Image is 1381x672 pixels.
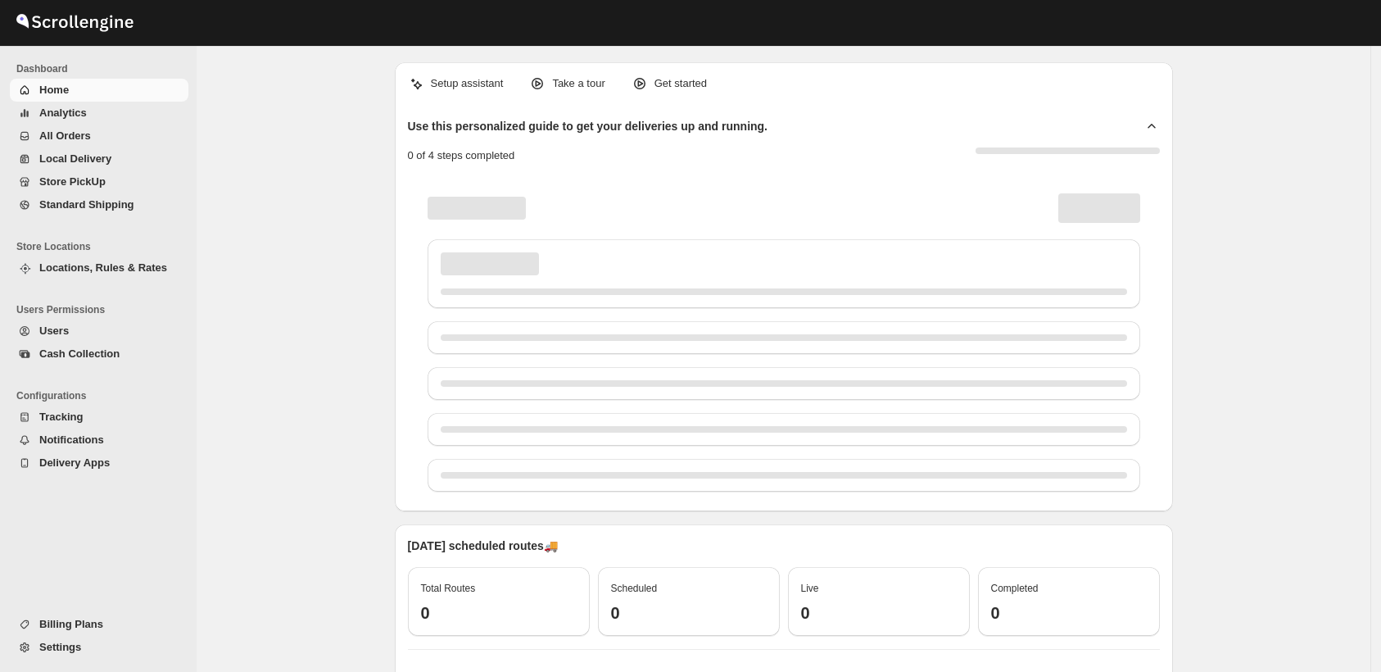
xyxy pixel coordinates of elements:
span: Cash Collection [39,347,120,360]
span: Users [39,325,69,337]
button: Home [10,79,188,102]
span: Analytics [39,107,87,119]
button: Tracking [10,406,188,429]
button: Users [10,320,188,343]
span: Scheduled [611,583,658,594]
button: Delivery Apps [10,452,188,474]
span: Completed [991,583,1039,594]
span: Users Permissions [16,303,188,316]
button: Notifications [10,429,188,452]
h3: 0 [991,603,1147,623]
span: Locations, Rules & Rates [39,261,167,274]
span: All Orders [39,129,91,142]
span: Live [801,583,819,594]
span: Configurations [16,389,188,402]
p: 0 of 4 steps completed [408,148,515,164]
span: Standard Shipping [39,198,134,211]
span: Store Locations [16,240,188,253]
button: Analytics [10,102,188,125]
span: Dashboard [16,62,188,75]
span: Home [39,84,69,96]
span: Settings [39,641,81,653]
h2: Use this personalized guide to get your deliveries up and running. [408,118,768,134]
span: Total Routes [421,583,476,594]
button: Settings [10,636,188,659]
h3: 0 [421,603,577,623]
h3: 0 [801,603,957,623]
button: Billing Plans [10,613,188,636]
h3: 0 [611,603,767,623]
span: Billing Plans [39,618,103,630]
p: Take a tour [552,75,604,92]
span: Tracking [39,411,83,423]
span: Delivery Apps [39,456,110,469]
button: All Orders [10,125,188,148]
button: Locations, Rules & Rates [10,257,188,279]
button: Cash Collection [10,343,188,366]
span: Store PickUp [39,175,106,188]
span: Notifications [39,434,104,446]
p: [DATE] scheduled routes 🚚 [408,538,1160,554]
span: Local Delivery [39,152,111,165]
p: Setup assistant [431,75,504,92]
p: Get started [654,75,707,92]
div: Page loading [408,177,1160,498]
